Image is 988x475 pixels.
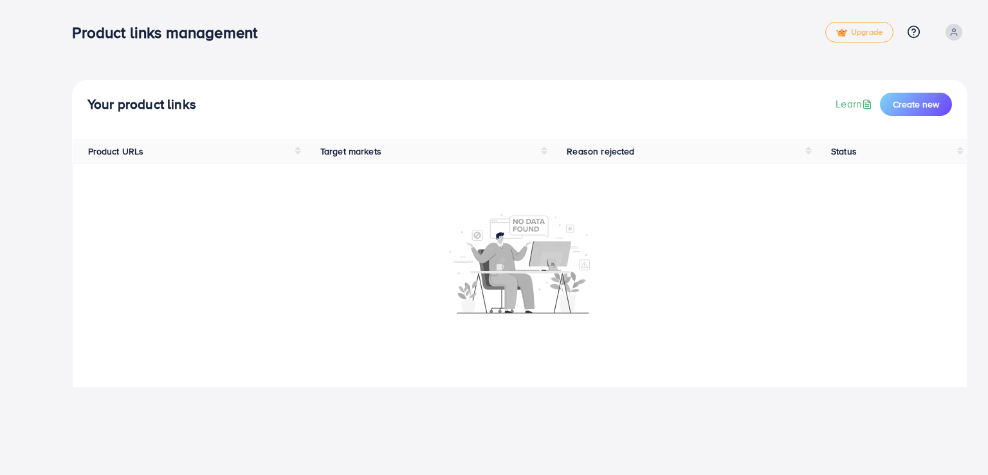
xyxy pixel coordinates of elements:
h4: Your product links [87,97,196,113]
img: No account [450,212,590,313]
span: Reason rejected [567,145,634,158]
span: Create new [893,98,939,111]
a: Learn [836,97,875,111]
a: tickUpgrade [825,22,893,42]
span: Upgrade [836,28,883,37]
span: Status [831,145,857,158]
img: tick [836,28,847,37]
button: Create new [880,93,952,116]
span: Target markets [320,145,381,158]
h3: Product links management [72,23,268,42]
span: Product URLs [88,145,144,158]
